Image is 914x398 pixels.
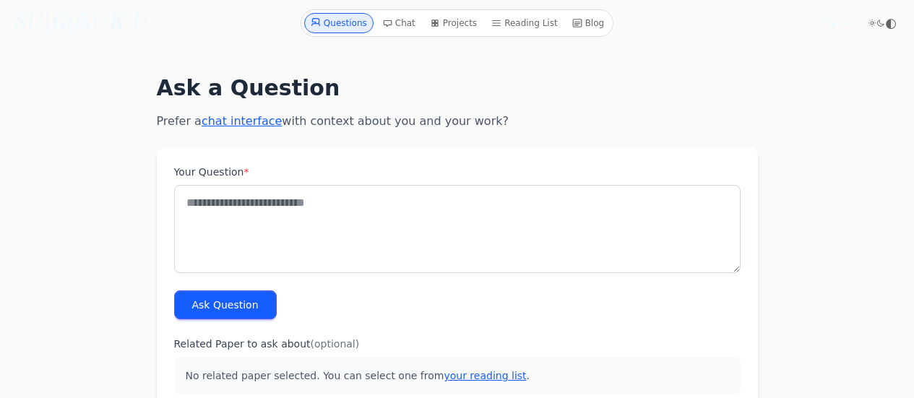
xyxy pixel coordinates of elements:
[157,75,758,101] h1: Ask a Question
[174,290,277,319] button: Ask Question
[311,338,360,350] span: (optional)
[174,337,741,351] label: Related Paper to ask about
[444,370,526,381] a: your reading list
[12,10,147,36] a: SU\G(𝔸)/K·U
[486,13,564,33] a: Reading List
[174,165,741,179] label: Your Question
[885,17,897,30] span: ◐
[821,16,836,30] span: f w
[424,13,483,33] a: Projects
[868,9,897,38] button: ◐
[174,357,741,394] p: No related paper selected. You can select one from .
[821,16,850,30] summary: f w
[157,113,758,130] p: Prefer a with context about you and your work?
[304,13,374,33] a: Questions
[376,13,421,33] a: Chat
[566,13,611,33] a: Blog
[98,12,147,34] i: /K·U
[202,114,282,128] a: chat interface
[12,12,66,34] i: SU\G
